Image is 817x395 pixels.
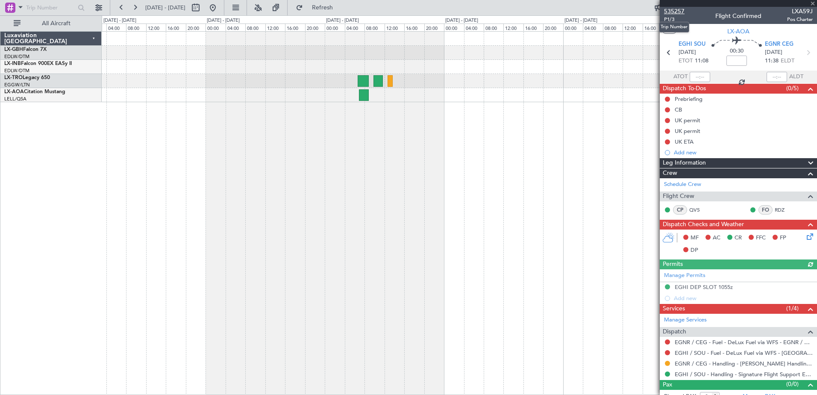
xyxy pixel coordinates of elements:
[735,234,742,242] span: CR
[4,89,24,94] span: LX-AOA
[659,22,689,32] div: Trip Number
[563,24,583,31] div: 00:00
[663,158,706,168] span: Leg Information
[679,40,705,49] span: EGHI SOU
[4,53,29,60] a: EDLW/DTM
[786,84,799,93] span: (0/5)
[623,24,642,31] div: 12:00
[265,24,285,31] div: 12:00
[543,24,563,31] div: 20:00
[326,17,359,24] div: [DATE] - [DATE]
[756,234,766,242] span: FFC
[695,57,708,65] span: 11:08
[673,73,688,81] span: ATOT
[4,96,26,102] a: LELL/QSA
[4,75,50,80] a: LX-TROLegacy 650
[679,48,696,57] span: [DATE]
[673,205,687,215] div: CP
[713,234,720,242] span: AC
[126,24,146,31] div: 08:00
[730,47,744,56] span: 00:30
[166,24,185,31] div: 16:00
[691,234,699,242] span: MF
[643,24,662,31] div: 16:00
[727,27,749,36] span: LX-AOA
[503,24,523,31] div: 12:00
[305,5,341,11] span: Refresh
[786,380,799,389] span: (0/0)
[207,17,240,24] div: [DATE] - [DATE]
[22,21,90,27] span: All Aircraft
[675,95,702,103] div: Prebriefing
[675,339,813,346] a: EGNR / CEG - Fuel - DeLux Fuel via WFS - EGNR / CEG
[675,106,682,113] div: CB
[787,16,813,23] span: Pos Charter
[663,84,706,94] span: Dispatch To-Dos
[292,1,343,15] button: Refresh
[675,349,813,357] a: EGHI / SOU - Fuel - DeLux Fuel via WFS - [GEOGRAPHIC_DATA] / SOU
[206,24,225,31] div: 00:00
[145,4,185,12] span: [DATE] - [DATE]
[484,24,503,31] div: 08:00
[226,24,245,31] div: 04:00
[765,48,782,57] span: [DATE]
[786,304,799,313] span: (1/4)
[424,24,444,31] div: 20:00
[4,82,30,88] a: EGGW/LTN
[689,206,708,214] a: QVS
[691,246,698,255] span: DP
[4,68,29,74] a: EDLW/DTM
[4,47,47,52] a: LX-GBHFalcon 7X
[305,24,325,31] div: 20:00
[664,316,707,324] a: Manage Services
[444,24,464,31] div: 00:00
[603,24,623,31] div: 08:00
[325,24,344,31] div: 00:00
[675,117,700,124] div: UK permit
[664,180,701,189] a: Schedule Crew
[675,127,700,135] div: UK permit
[663,327,686,337] span: Dispatch
[404,24,424,31] div: 16:00
[663,220,744,230] span: Dispatch Checks and Weather
[780,234,786,242] span: FP
[186,24,206,31] div: 20:00
[679,57,693,65] span: ETOT
[345,24,364,31] div: 04:00
[758,205,773,215] div: FO
[103,17,136,24] div: [DATE] - [DATE]
[245,24,265,31] div: 08:00
[781,57,794,65] span: ELDT
[787,7,813,16] span: LXA59J
[106,24,126,31] div: 04:00
[675,138,694,145] div: UK ETA
[385,24,404,31] div: 12:00
[663,380,672,390] span: Pax
[789,73,803,81] span: ALDT
[464,24,484,31] div: 04:00
[583,24,602,31] div: 04:00
[765,40,793,49] span: EGNR CEG
[4,89,65,94] a: LX-AOACitation Mustang
[664,7,685,16] span: 535257
[4,61,21,66] span: LX-INB
[663,192,694,201] span: Flight Crew
[364,24,384,31] div: 08:00
[523,24,543,31] div: 16:00
[4,61,72,66] a: LX-INBFalcon 900EX EASy II
[4,75,23,80] span: LX-TRO
[445,17,478,24] div: [DATE] - [DATE]
[675,360,813,367] a: EGNR / CEG - Handling - [PERSON_NAME] Handling Services EGNR / CEG
[765,57,779,65] span: 11:38
[663,304,685,314] span: Services
[4,47,23,52] span: LX-GBH
[674,149,813,156] div: Add new
[775,206,794,214] a: RDZ
[715,12,761,21] div: Flight Confirmed
[285,24,305,31] div: 16:00
[9,17,93,30] button: All Aircraft
[675,371,813,378] a: EGHI / SOU - Handling - Signature Flight Support EGHI / SOU
[663,168,677,178] span: Crew
[564,17,597,24] div: [DATE] - [DATE]
[26,1,75,14] input: Trip Number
